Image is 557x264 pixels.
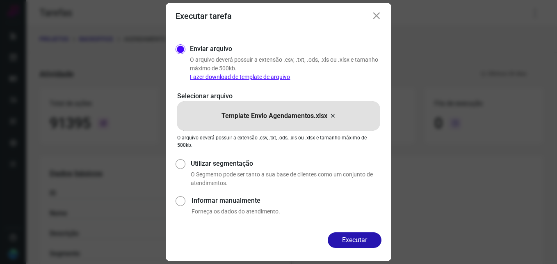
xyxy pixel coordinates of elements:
[190,74,290,80] a: Fazer download de template de arquivo
[190,44,232,54] label: Enviar arquivo
[191,170,381,188] p: O Segmento pode ser tanto a sua base de clientes como um conjunto de atendimentos.
[177,134,380,149] p: O arquivo deverá possuir a extensão .csv, .txt, .ods, .xls ou .xlsx e tamanho máximo de 500kb.
[191,159,381,169] label: Utilizar segmentação
[192,207,381,216] p: Forneça os dados do atendimento.
[176,11,232,21] h3: Executar tarefa
[328,232,381,248] button: Executar
[190,56,381,81] p: O arquivo deverá possuir a extensão .csv, .txt, .ods, .xls ou .xlsx e tamanho máximo de 500kb.
[221,111,327,121] p: Template Envio Agendamentos.xlsx
[192,196,381,206] label: Informar manualmente
[177,91,380,101] p: Selecionar arquivo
